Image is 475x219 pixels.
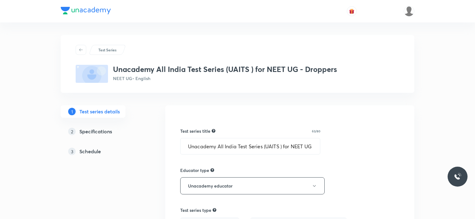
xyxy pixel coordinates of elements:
a: 3Schedule [61,145,145,158]
p: NEET UG • English [113,75,337,82]
a: 2Specifications [61,125,145,138]
h5: Schedule [79,148,101,155]
h5: Specifications [79,128,112,135]
button: Unacademy educator [180,177,325,194]
p: 63/80 [312,130,320,133]
div: Not allowed to edit [210,167,214,173]
img: ttu [454,173,461,180]
h6: Test series type [180,207,211,213]
p: 3 [68,148,76,155]
p: 2 [68,128,76,135]
img: Organic Chemistry [404,6,414,17]
h6: Educator type [180,167,209,174]
h5: Test series details [79,108,120,115]
p: 1 [68,108,76,115]
img: fallback-thumbnail.png [76,65,108,83]
div: A hybrid test series can have a mix of online and offline tests. These test series will have rest... [213,207,216,213]
img: Company Logo [61,7,111,14]
a: Company Logo [61,7,111,16]
button: avatar [347,6,357,16]
input: A great title is short, clear and descriptive [181,138,320,154]
h6: Test series title [180,128,210,134]
img: avatar [349,8,355,14]
div: A great title is short, clear and descriptive [212,128,215,134]
h3: Unacademy All India Test Series (UAITS ) for NEET UG - Droppers [113,65,337,74]
p: Test Series [98,47,116,53]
